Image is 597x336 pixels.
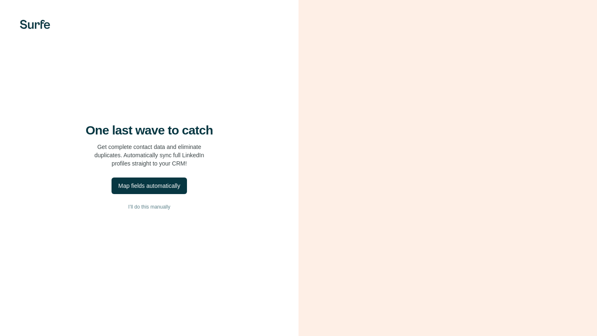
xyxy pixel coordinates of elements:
img: Surfe's logo [20,20,50,29]
button: I’ll do this manually [17,201,282,213]
div: Map fields automatically [118,182,180,190]
span: I’ll do this manually [128,203,170,211]
p: Get complete contact data and eliminate duplicates. Automatically sync full LinkedIn profiles str... [95,143,204,168]
h4: One last wave to catch [86,123,213,138]
button: Map fields automatically [112,178,187,194]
